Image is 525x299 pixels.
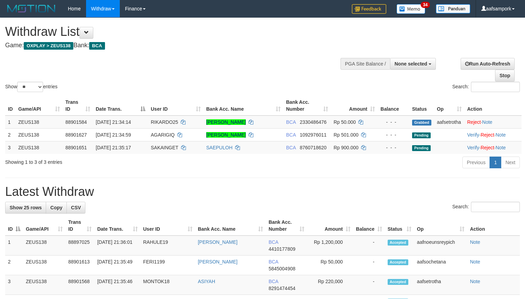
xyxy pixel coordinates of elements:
[93,96,148,116] th: Date Trans.: activate to sort column descending
[334,132,358,138] span: Rp 501.000
[353,256,385,275] td: -
[195,216,266,236] th: Bank Acc. Name: activate to sort column ascending
[452,202,520,212] label: Search:
[269,259,278,265] span: BCA
[464,141,522,154] td: · ·
[140,216,195,236] th: User ID: activate to sort column ascending
[23,275,65,295] td: ZEUS138
[269,266,295,271] span: Copy 5845004908 to clipboard
[198,259,238,265] a: [PERSON_NAME]
[65,256,94,275] td: 88901613
[307,256,353,275] td: Rp 50,000
[206,145,232,150] a: SAEPULOH
[17,82,43,92] select: Showentries
[352,4,386,14] img: Feedback.jpg
[71,205,81,210] span: CSV
[63,96,93,116] th: Trans ID: activate to sort column ascending
[5,128,15,141] td: 2
[203,96,283,116] th: Bank Acc. Name: activate to sort column ascending
[5,3,57,14] img: MOTION_logo.png
[5,116,15,129] td: 1
[15,116,63,129] td: ZEUS138
[94,275,140,295] td: [DATE] 21:35:46
[378,96,409,116] th: Balance
[471,82,520,92] input: Search:
[307,275,353,295] td: Rp 220,000
[286,145,296,150] span: BCA
[94,236,140,256] td: [DATE] 21:36:01
[464,96,522,116] th: Action
[412,145,431,151] span: Pending
[481,145,494,150] a: Reject
[24,42,73,50] span: OXPLAY > ZEUS138
[464,116,522,129] td: ·
[380,119,407,126] div: - - -
[334,119,356,125] span: Rp 50.000
[66,202,85,213] a: CSV
[467,132,479,138] a: Verify
[89,42,105,50] span: BCA
[464,128,522,141] td: · ·
[470,239,480,245] a: Note
[501,157,520,168] a: Next
[286,132,296,138] span: BCA
[395,61,427,67] span: None selected
[46,202,67,213] a: Copy
[5,82,57,92] label: Show entries
[5,202,46,213] a: Show 25 rows
[414,216,467,236] th: Op: activate to sort column ascending
[206,132,246,138] a: [PERSON_NAME]
[148,96,203,116] th: User ID: activate to sort column ascending
[286,119,296,125] span: BCA
[5,42,343,49] h4: Game: Bank:
[140,275,195,295] td: MONTOK18
[495,145,506,150] a: Note
[434,116,464,129] td: aafsetrotha
[269,246,295,252] span: Copy 4410177809 to clipboard
[467,145,479,150] a: Verify
[269,279,278,284] span: BCA
[495,70,515,81] a: Stop
[65,132,87,138] span: 88901627
[397,4,426,14] img: Button%20Memo.svg
[15,96,63,116] th: Game/API: activate to sort column ascending
[482,119,493,125] a: Note
[65,119,87,125] span: 88901584
[15,141,63,154] td: ZEUS138
[412,132,431,138] span: Pending
[5,156,213,166] div: Showing 1 to 3 of 3 entries
[467,216,520,236] th: Action
[5,185,520,199] h1: Latest Withdraw
[414,256,467,275] td: aafsochetana
[65,145,87,150] span: 88901651
[65,236,94,256] td: 88897025
[5,141,15,154] td: 3
[471,202,520,212] input: Search:
[96,132,131,138] span: [DATE] 21:34:59
[206,119,246,125] a: [PERSON_NAME]
[307,216,353,236] th: Amount: activate to sort column ascending
[96,145,131,150] span: [DATE] 21:35:17
[462,157,490,168] a: Previous
[414,275,467,295] td: aafsetrotha
[23,216,65,236] th: Game/API: activate to sort column ascending
[481,132,494,138] a: Reject
[50,205,62,210] span: Copy
[151,119,178,125] span: RIKARDO25
[94,256,140,275] td: [DATE] 21:35:49
[412,120,431,126] span: Grabbed
[5,256,23,275] td: 2
[353,236,385,256] td: -
[380,131,407,138] div: - - -
[434,96,464,116] th: Op: activate to sort column ascending
[269,239,278,245] span: BCA
[388,240,408,246] span: Accepted
[353,216,385,236] th: Balance: activate to sort column ascending
[300,119,327,125] span: Copy 2330486476 to clipboard
[283,96,331,116] th: Bank Acc. Number: activate to sort column ascending
[96,119,131,125] span: [DATE] 21:34:14
[5,25,343,39] h1: Withdraw List
[5,275,23,295] td: 3
[470,279,480,284] a: Note
[388,279,408,285] span: Accepted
